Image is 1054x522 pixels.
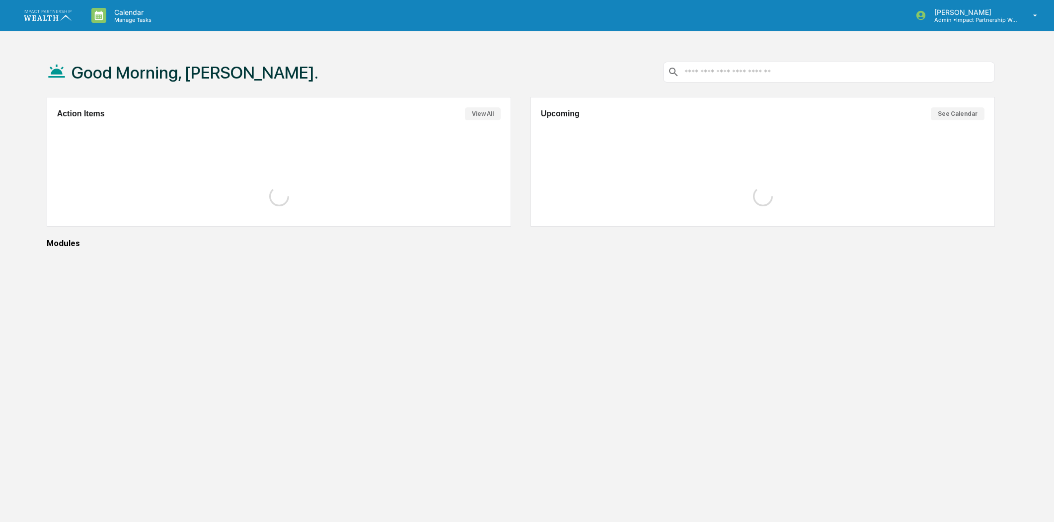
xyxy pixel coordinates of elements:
h1: Good Morning, [PERSON_NAME]. [72,63,318,83]
img: logo [24,10,72,20]
button: View All [465,107,501,120]
h2: Action Items [57,109,105,118]
p: Manage Tasks [106,16,156,23]
p: [PERSON_NAME] [926,8,1019,16]
p: Admin • Impact Partnership Wealth [926,16,1019,23]
button: See Calendar [931,107,984,120]
div: Modules [47,239,995,248]
p: Calendar [106,8,156,16]
h2: Upcoming [541,109,580,118]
